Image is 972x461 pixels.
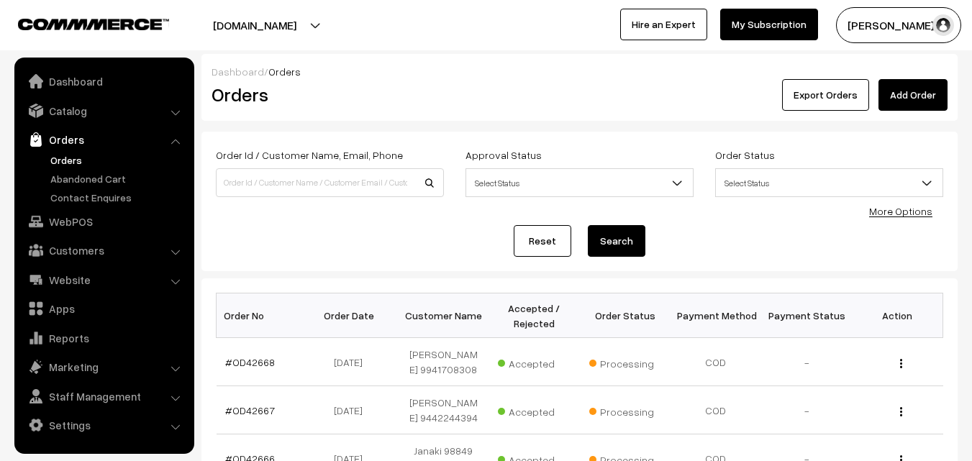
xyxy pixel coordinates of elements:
button: [PERSON_NAME] s… [836,7,961,43]
td: [PERSON_NAME] 9941708308 [398,338,489,386]
span: Select Status [715,168,943,197]
a: Reports [18,325,189,351]
span: Select Status [716,170,943,196]
a: My Subscription [720,9,818,40]
td: [PERSON_NAME] 9442244394 [398,386,489,434]
th: Order Status [580,293,671,338]
a: Contact Enquires [47,190,189,205]
a: #OD42667 [225,404,275,416]
a: Add Order [878,79,948,111]
a: Abandoned Cart [47,171,189,186]
img: user [932,14,954,36]
a: Hire an Expert [620,9,707,40]
th: Payment Status [761,293,852,338]
td: [DATE] [307,386,398,434]
a: WebPOS [18,209,189,234]
td: [DATE] [307,338,398,386]
a: More Options [869,205,932,217]
th: Order Date [307,293,398,338]
th: Action [852,293,943,338]
td: COD [671,386,761,434]
span: Accepted [498,401,570,419]
label: Approval Status [465,147,542,163]
th: Accepted / Rejected [489,293,579,338]
a: COMMMERCE [18,14,144,32]
span: Accepted [498,352,570,371]
a: Website [18,267,189,293]
span: Processing [589,352,661,371]
a: Dashboard [212,65,264,78]
a: #OD42668 [225,356,275,368]
a: Customers [18,237,189,263]
span: Orders [268,65,301,78]
a: Staff Management [18,383,189,409]
a: Settings [18,412,189,438]
td: - [761,338,852,386]
a: Apps [18,296,189,321]
a: Marketing [18,354,189,380]
div: / [212,64,948,79]
input: Order Id / Customer Name / Customer Email / Customer Phone [216,168,444,197]
img: Menu [900,407,902,416]
span: Select Status [465,168,694,197]
a: Orders [47,152,189,168]
label: Order Id / Customer Name, Email, Phone [216,147,403,163]
th: Customer Name [398,293,489,338]
td: COD [671,338,761,386]
td: - [761,386,852,434]
button: Export Orders [782,79,869,111]
span: Select Status [466,170,693,196]
label: Order Status [715,147,775,163]
th: Payment Method [671,293,761,338]
a: Catalog [18,98,189,124]
button: Search [588,225,645,257]
a: Reset [514,225,571,257]
a: Dashboard [18,68,189,94]
img: Menu [900,359,902,368]
th: Order No [217,293,307,338]
img: COMMMERCE [18,19,169,29]
span: Processing [589,401,661,419]
button: [DOMAIN_NAME] [163,7,347,43]
a: Orders [18,127,189,152]
h2: Orders [212,83,442,106]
